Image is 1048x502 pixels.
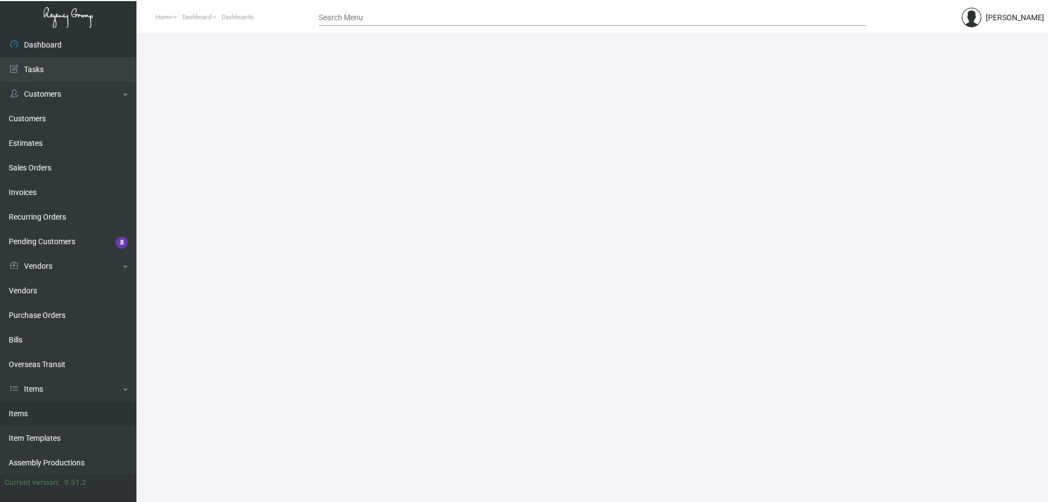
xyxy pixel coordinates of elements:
[986,12,1044,23] div: [PERSON_NAME]
[182,14,211,21] span: Dashboard
[962,8,981,27] img: admin@bootstrapmaster.com
[222,14,254,21] span: Dashboards
[156,14,172,21] span: Home
[4,477,60,488] div: Current version:
[64,477,86,488] div: 0.51.2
